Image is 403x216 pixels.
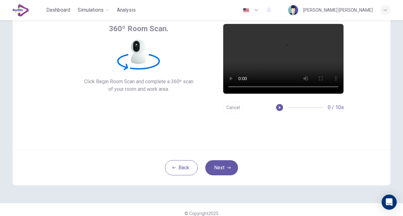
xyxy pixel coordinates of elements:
button: Next [205,160,238,175]
span: Simulations [78,6,104,14]
span: Dashboard [46,6,70,14]
span: of your room and work area. [84,85,193,93]
button: Simulations [75,4,112,16]
img: EduSynch logo [13,4,29,16]
span: Click Begin Room Scan and complete a 360º scan [84,78,193,85]
span: Analysis [117,6,136,14]
button: Analysis [114,4,138,16]
button: Back [165,160,198,175]
button: Cancel [223,102,243,114]
span: © Copyright 2025 [184,211,219,216]
a: EduSynch logo [13,4,44,16]
img: Profile picture [288,5,298,15]
div: Open Intercom Messenger [382,195,397,210]
button: Dashboard [44,4,73,16]
span: 0 / 10s [328,104,344,111]
span: 360º Room Scan. [109,24,168,34]
div: [PERSON_NAME] [PERSON_NAME] [303,6,373,14]
img: en [242,8,250,13]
